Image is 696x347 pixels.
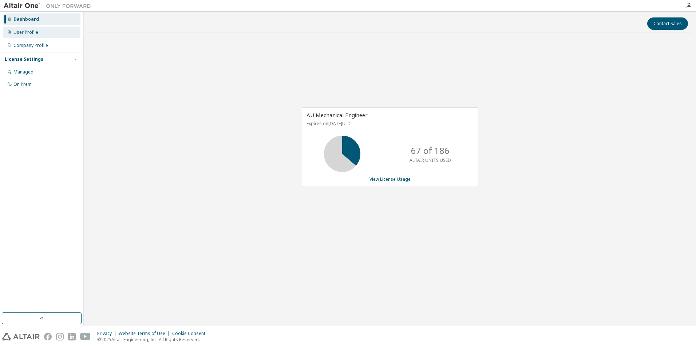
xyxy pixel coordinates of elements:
[410,157,451,163] p: ALTAIR UNITS USED
[172,331,210,336] div: Cookie Consent
[13,81,32,87] div: On Prem
[97,331,119,336] div: Privacy
[97,336,210,343] p: © 2025 Altair Engineering, Inc. All Rights Reserved.
[13,43,48,48] div: Company Profile
[411,144,450,157] p: 67 of 186
[307,120,472,127] p: Expires on [DATE] UTC
[647,17,688,30] button: Contact Sales
[68,333,76,340] img: linkedin.svg
[56,333,64,340] img: instagram.svg
[44,333,52,340] img: facebook.svg
[13,69,33,75] div: Managed
[119,331,172,336] div: Website Terms of Use
[13,29,38,35] div: User Profile
[80,333,91,340] img: youtube.svg
[369,176,411,182] a: View License Usage
[2,333,40,340] img: altair_logo.svg
[4,2,95,9] img: Altair One
[13,16,39,22] div: Dashboard
[307,111,368,119] span: AU Mechanical Engineer
[5,56,43,62] div: License Settings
